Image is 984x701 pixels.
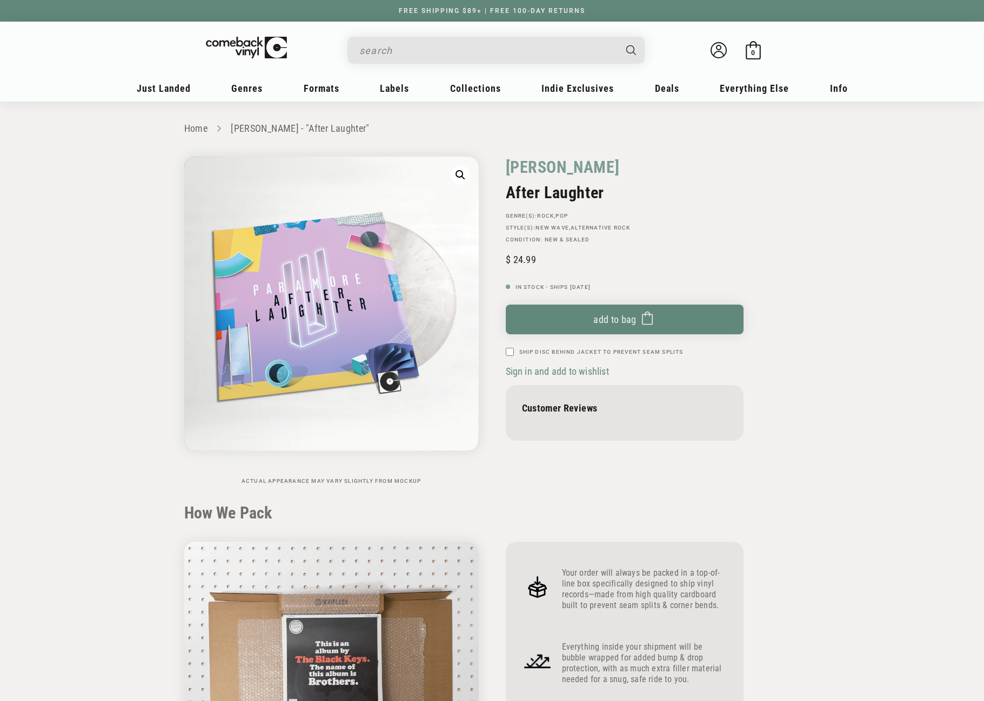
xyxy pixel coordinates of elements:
[231,123,370,134] a: [PERSON_NAME] - "After Laughter"
[506,284,744,291] p: In Stock - Ships [DATE]
[137,83,191,94] span: Just Landed
[555,213,568,219] a: Pop
[184,503,800,523] h2: How We Pack
[506,305,744,334] button: Add to bag
[571,225,630,231] a: Alternative Rock
[506,183,744,202] h2: After Laughter
[506,225,744,231] p: STYLE(S): ,
[231,83,263,94] span: Genres
[593,314,637,325] span: Add to bag
[519,348,684,356] label: Ship Disc Behind Jacket To Prevent Seam Splits
[184,157,479,484] media-gallery: Gallery Viewer
[506,213,744,219] p: GENRE(S): ,
[506,237,744,243] p: Condition: New & Sealed
[506,365,612,378] button: Sign in and add to wishlist
[522,571,553,603] img: Frame_4.png
[450,83,501,94] span: Collections
[184,123,207,134] a: Home
[359,39,615,62] input: search
[506,157,620,178] a: [PERSON_NAME]
[506,366,609,377] span: Sign in and add to wishlist
[617,37,646,64] button: Search
[304,83,339,94] span: Formats
[655,83,679,94] span: Deals
[388,7,596,15] a: FREE SHIPPING $89+ | FREE 100-DAY RETURNS
[184,121,800,137] nav: breadcrumbs
[537,213,554,219] a: Rock
[535,225,569,231] a: New Wave
[751,49,755,57] span: 0
[830,83,848,94] span: Info
[522,402,727,414] p: Customer Reviews
[380,83,409,94] span: Labels
[506,254,536,265] span: 24.99
[347,37,645,64] div: Search
[522,645,553,677] img: Frame_4_1.png
[184,478,479,484] p: Actual appearance may vary slightly from mockup
[541,83,614,94] span: Indie Exclusives
[720,83,789,94] span: Everything Else
[506,254,511,265] span: $
[562,642,727,685] p: Everything inside your shipment will be bubble wrapped for added bump & drop protection, with as ...
[562,568,727,611] p: Your order will always be packed in a top-of-line box specifically designed to ship vinyl records...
